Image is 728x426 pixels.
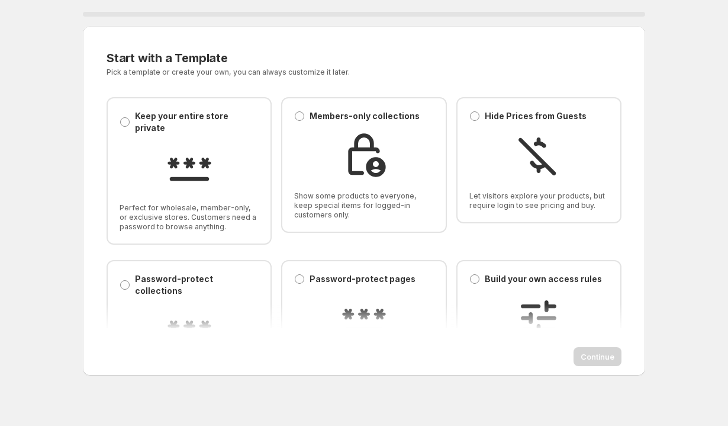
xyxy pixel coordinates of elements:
[340,132,388,179] img: Members-only collections
[515,294,562,342] img: Build your own access rules
[135,110,259,134] p: Keep your entire store private
[515,132,562,179] img: Hide Prices from Guests
[294,191,433,220] span: Show some products to everyone, keep special items for logged-in customers only.
[120,203,259,232] span: Perfect for wholesale, member-only, or exclusive stores. Customers need a password to browse anyt...
[340,294,388,342] img: Password-protect pages
[166,143,213,191] img: Keep your entire store private
[107,68,481,77] p: Pick a template or create your own, you can always customize it later.
[485,273,602,285] p: Build your own access rules
[485,110,587,122] p: Hide Prices from Guests
[166,306,213,354] img: Password-protect collections
[310,273,415,285] p: Password-protect pages
[469,191,608,210] span: Let visitors explore your products, but require login to see pricing and buy.
[310,110,420,122] p: Members-only collections
[107,51,228,65] span: Start with a Template
[135,273,259,297] p: Password-protect collections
